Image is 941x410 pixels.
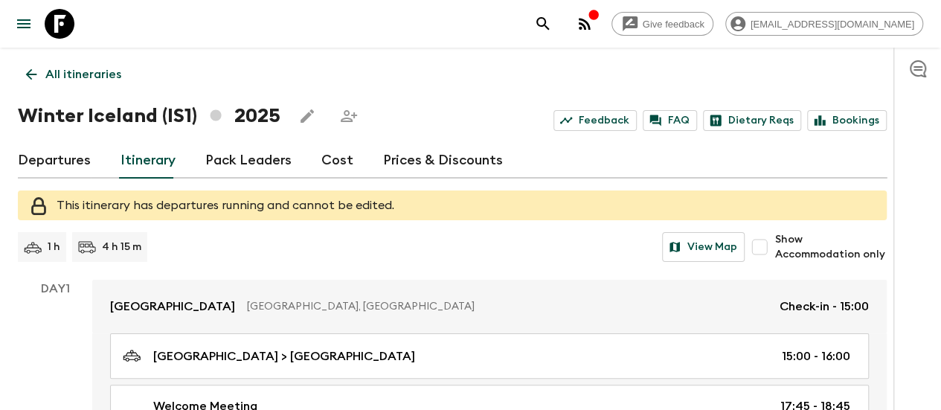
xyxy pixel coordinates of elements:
[45,65,121,83] p: All itineraries
[153,347,415,365] p: [GEOGRAPHIC_DATA] > [GEOGRAPHIC_DATA]
[742,19,922,30] span: [EMAIL_ADDRESS][DOMAIN_NAME]
[528,9,558,39] button: search adventures
[780,298,869,315] p: Check-in - 15:00
[321,143,353,179] a: Cost
[110,298,235,315] p: [GEOGRAPHIC_DATA]
[9,9,39,39] button: menu
[247,299,768,314] p: [GEOGRAPHIC_DATA], [GEOGRAPHIC_DATA]
[774,232,887,262] span: Show Accommodation only
[725,12,923,36] div: [EMAIL_ADDRESS][DOMAIN_NAME]
[92,280,887,333] a: [GEOGRAPHIC_DATA][GEOGRAPHIC_DATA], [GEOGRAPHIC_DATA]Check-in - 15:00
[110,333,869,379] a: [GEOGRAPHIC_DATA] > [GEOGRAPHIC_DATA]15:00 - 16:00
[383,143,503,179] a: Prices & Discounts
[18,101,280,131] h1: Winter Iceland (IS1) 2025
[18,143,91,179] a: Departures
[102,240,141,254] p: 4 h 15 m
[334,101,364,131] span: Share this itinerary
[662,232,745,262] button: View Map
[807,110,887,131] a: Bookings
[635,19,713,30] span: Give feedback
[48,240,60,254] p: 1 h
[782,347,850,365] p: 15:00 - 16:00
[18,60,129,89] a: All itineraries
[703,110,801,131] a: Dietary Reqs
[643,110,697,131] a: FAQ
[57,199,394,211] span: This itinerary has departures running and cannot be edited.
[292,101,322,131] button: Edit this itinerary
[121,143,176,179] a: Itinerary
[18,280,92,298] p: Day 1
[611,12,713,36] a: Give feedback
[553,110,637,131] a: Feedback
[205,143,292,179] a: Pack Leaders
